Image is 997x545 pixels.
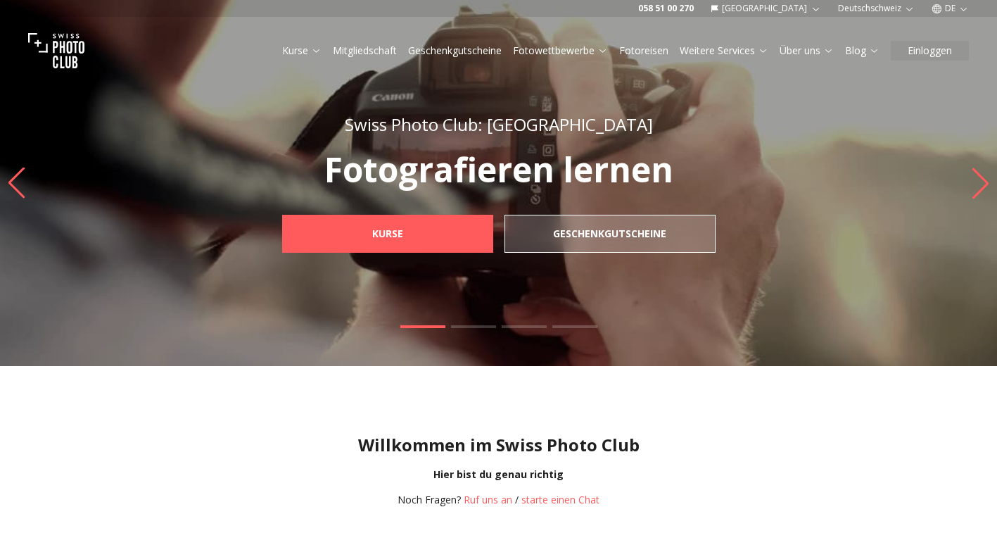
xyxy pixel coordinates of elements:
h1: Willkommen im Swiss Photo Club [11,434,986,456]
span: Swiss Photo Club: [GEOGRAPHIC_DATA] [345,113,653,136]
a: Ruf uns an [464,493,512,506]
a: Weitere Services [680,44,768,58]
a: Kurse [282,44,322,58]
span: Noch Fragen? [398,493,461,506]
button: Mitgliedschaft [327,41,402,61]
a: Mitgliedschaft [333,44,397,58]
img: Swiss photo club [28,23,84,79]
button: Weitere Services [674,41,774,61]
b: Kurse [372,227,403,241]
a: 058 51 00 270 [638,3,694,14]
button: starte einen Chat [521,493,599,507]
a: Fotoreisen [619,44,668,58]
a: Blog [845,44,879,58]
div: Hier bist du genau richtig [11,468,986,482]
b: Geschenkgutscheine [553,227,666,241]
a: Geschenkgutscheine [408,44,502,58]
p: Fotografieren lernen [251,153,747,187]
button: Einloggen [891,41,969,61]
a: Geschenkgutscheine [504,215,716,253]
button: Kurse [277,41,327,61]
button: Fotowettbewerbe [507,41,614,61]
a: Kurse [282,215,493,253]
button: Fotoreisen [614,41,674,61]
button: Geschenkgutscheine [402,41,507,61]
a: Fotowettbewerbe [513,44,608,58]
button: Blog [839,41,885,61]
a: Über uns [780,44,834,58]
button: Über uns [774,41,839,61]
div: / [398,493,599,507]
